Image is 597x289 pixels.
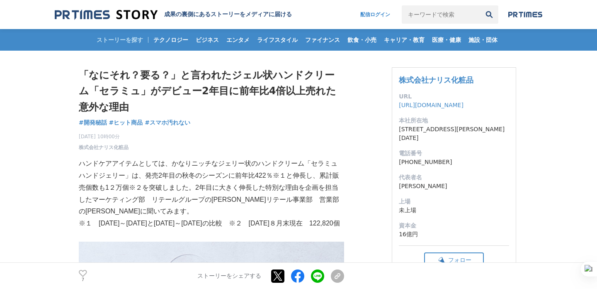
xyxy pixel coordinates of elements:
[399,221,509,230] dt: 資本金
[429,29,464,51] a: 医療・健康
[399,230,509,239] dd: 16億円
[399,102,464,108] a: [URL][DOMAIN_NAME]
[302,36,343,44] span: ファイナンス
[55,9,292,20] a: 成果の裏側にあるストーリーをメディアに届ける 成果の裏側にあるストーリーをメディアに届ける
[480,5,498,24] button: 検索
[79,133,129,140] span: [DATE] 10時00分
[399,76,473,84] a: 株式会社ナリス化粧品
[344,29,380,51] a: 飲食・小売
[192,29,222,51] a: ビジネス
[381,36,428,44] span: キャリア・教育
[79,67,344,115] h1: 「なにそれ？要る？」と言われたジェル状ハンドクリーム「セラミュ」がデビュー2年目に前年比4倍以上売れた意外な理由
[344,36,380,44] span: 飲食・小売
[399,116,509,125] dt: 本社所在地
[381,29,428,51] a: キャリア・教育
[197,272,261,280] p: ストーリーをシェアする
[223,36,253,44] span: エンタメ
[399,206,509,215] dd: 未上場
[79,118,107,127] a: #開発秘話
[79,119,107,126] span: #開発秘話
[352,5,398,24] a: 配信ログイン
[164,11,292,18] h2: 成果の裏側にあるストーリーをメディアに届ける
[399,173,509,182] dt: 代表者名
[79,218,344,230] p: ※１ [DATE]～[DATE]と[DATE]～[DATE]の比較 ※２ [DATE]８月末現在 122,820個
[302,29,343,51] a: ファイナンス
[109,118,143,127] a: #ヒット商品
[399,197,509,206] dt: 上場
[109,119,143,126] span: #ヒット商品
[508,11,542,18] img: prtimes
[79,144,129,151] a: 株式会社ナリス化粧品
[79,158,344,218] p: ハンドケアアイテムとしては、かなりニッチなジェリー状のハンドクリーム「セラミュ ハンドジェリー」は、発売2年目の秋冬のシーズンに前年比422％※１と伸長し、累計販売個数も1２万個※２を突破しまし...
[429,36,464,44] span: 医療・健康
[399,182,509,191] dd: [PERSON_NAME]
[150,36,192,44] span: テクノロジー
[399,125,509,142] dd: [STREET_ADDRESS][PERSON_NAME][DATE]
[145,119,190,126] span: #スマホ汚れない
[424,252,484,268] button: フォロー
[399,149,509,158] dt: 電話番号
[402,5,480,24] input: キーワードで検索
[399,92,509,101] dt: URL
[465,29,501,51] a: 施設・団体
[223,29,253,51] a: エンタメ
[465,36,501,44] span: 施設・団体
[150,29,192,51] a: テクノロジー
[79,278,87,282] p: 7
[145,118,190,127] a: #スマホ汚れない
[55,9,158,20] img: 成果の裏側にあるストーリーをメディアに届ける
[254,36,301,44] span: ライフスタイル
[192,36,222,44] span: ビジネス
[254,29,301,51] a: ライフスタイル
[399,158,509,167] dd: [PHONE_NUMBER]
